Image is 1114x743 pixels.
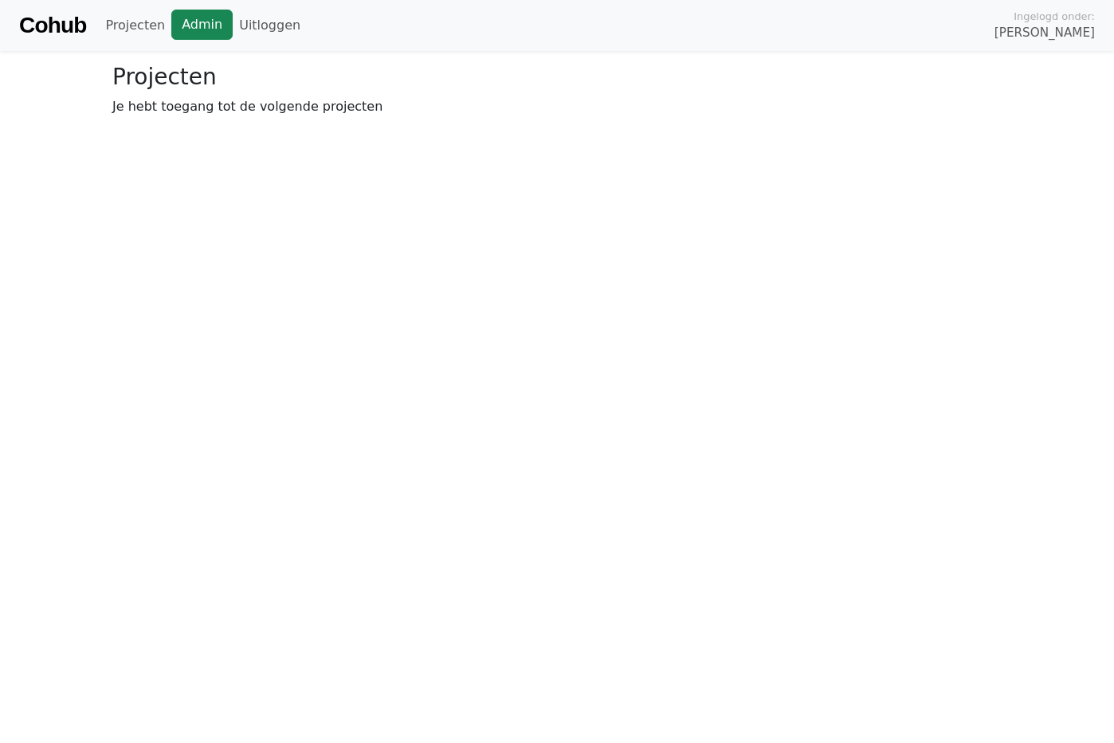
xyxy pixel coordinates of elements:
[171,10,233,40] a: Admin
[19,6,86,45] a: Cohub
[112,97,1002,116] p: Je hebt toegang tot de volgende projecten
[994,24,1095,42] span: [PERSON_NAME]
[99,10,171,41] a: Projecten
[233,10,307,41] a: Uitloggen
[1014,9,1095,24] span: Ingelogd onder:
[112,64,1002,91] h3: Projecten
